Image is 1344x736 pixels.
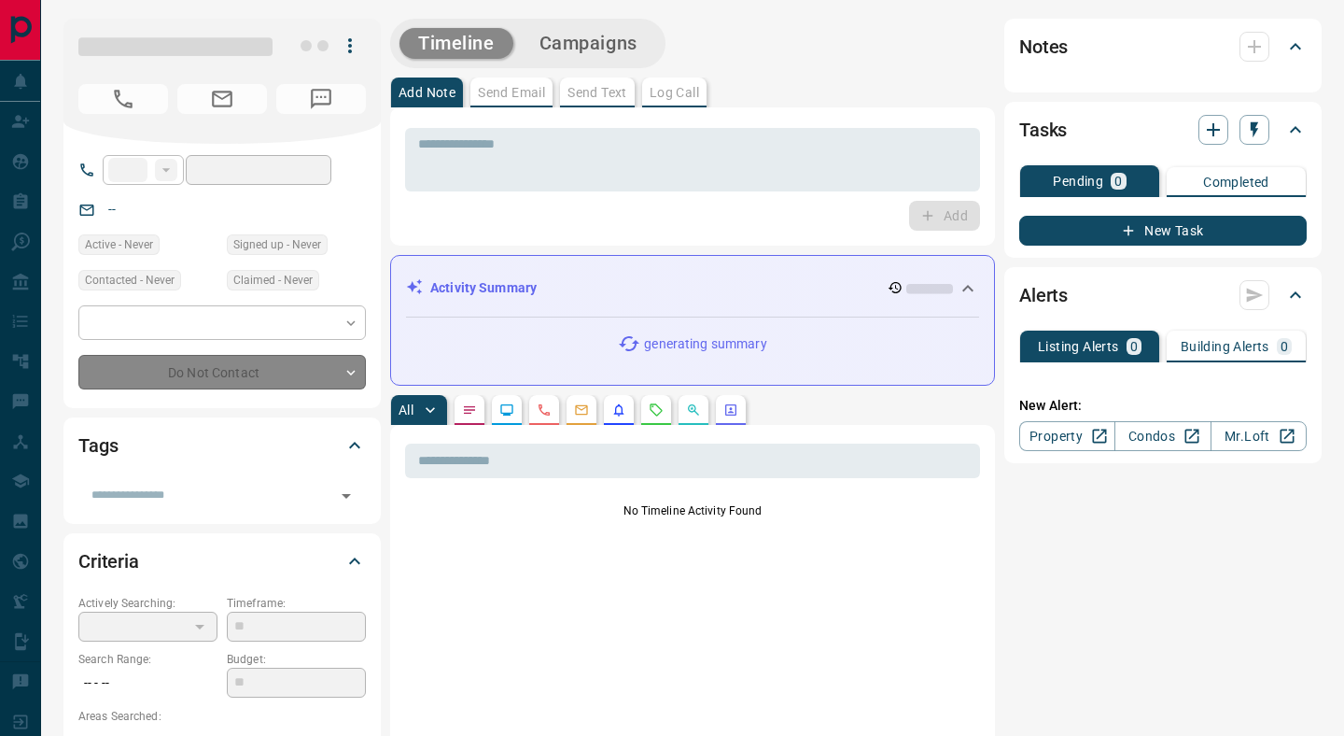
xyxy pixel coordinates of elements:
[78,668,217,699] p: -- - --
[177,84,267,114] span: No Email
[1114,421,1211,451] a: Condos
[1019,107,1307,152] div: Tasks
[85,235,153,254] span: Active - Never
[611,403,626,418] svg: Listing Alerts
[227,595,366,612] p: Timeframe:
[233,271,313,290] span: Claimed - Never
[276,84,366,114] span: No Number
[1019,216,1307,246] button: New Task
[462,403,477,418] svg: Notes
[521,28,656,59] button: Campaigns
[78,431,118,460] h2: Tags
[399,86,455,99] p: Add Note
[499,403,514,418] svg: Lead Browsing Activity
[78,708,366,725] p: Areas Searched:
[78,355,366,389] div: Do Not Contact
[1019,280,1068,310] h2: Alerts
[399,403,413,417] p: All
[686,403,701,418] svg: Opportunities
[1019,421,1115,451] a: Property
[1019,32,1068,62] h2: Notes
[649,403,664,418] svg: Requests
[78,84,168,114] span: No Number
[333,483,359,509] button: Open
[233,235,321,254] span: Signed up - Never
[78,546,139,576] h2: Criteria
[108,202,116,217] a: --
[537,403,552,418] svg: Calls
[1019,396,1307,416] p: New Alert:
[1211,421,1307,451] a: Mr.Loft
[1038,340,1119,353] p: Listing Alerts
[85,271,175,290] span: Contacted - Never
[644,334,766,354] p: generating summary
[723,403,738,418] svg: Agent Actions
[399,28,513,59] button: Timeline
[1019,273,1307,318] div: Alerts
[1203,176,1269,189] p: Completed
[406,271,979,305] div: Activity Summary
[405,502,980,519] p: No Timeline Activity Found
[227,651,366,668] p: Budget:
[1114,175,1122,188] p: 0
[1130,340,1138,353] p: 0
[78,423,366,468] div: Tags
[430,278,537,298] p: Activity Summary
[78,595,217,612] p: Actively Searching:
[1019,24,1307,69] div: Notes
[574,403,589,418] svg: Emails
[1019,115,1067,145] h2: Tasks
[78,539,366,584] div: Criteria
[1281,340,1288,353] p: 0
[78,651,217,668] p: Search Range:
[1053,175,1103,188] p: Pending
[1181,340,1269,353] p: Building Alerts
